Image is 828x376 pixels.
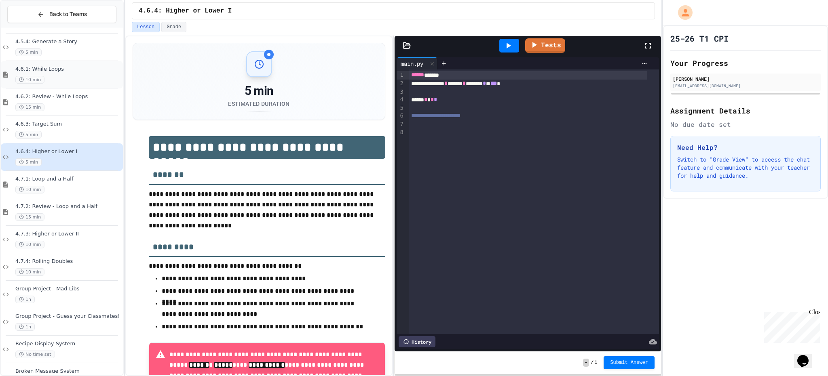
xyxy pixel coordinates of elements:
div: 1 [397,71,405,80]
div: [EMAIL_ADDRESS][DOMAIN_NAME] [673,83,818,89]
span: 4.7.2: Review - Loop and a Half [15,203,121,210]
button: Lesson [132,22,160,32]
span: 5 min [15,158,42,166]
span: 4.7.4: Rolling Doubles [15,258,121,265]
button: Grade [161,22,186,32]
span: 5 min [15,48,42,56]
p: Switch to "Grade View" to access the chat feature and communicate with your teacher for help and ... [677,155,814,180]
div: No due date set [670,120,821,129]
div: 6 [397,112,405,120]
h3: Need Help? [677,143,814,152]
div: Chat with us now!Close [3,3,56,51]
span: 10 min [15,186,44,193]
span: 15 min [15,103,44,111]
span: Recipe Display System [15,340,121,347]
button: Back to Teams [7,6,116,23]
a: Tests [525,38,565,53]
span: - [583,359,589,367]
span: Back to Teams [49,10,87,19]
span: No time set [15,351,55,358]
span: 10 min [15,76,44,84]
span: 4.7.1: Loop and a Half [15,176,121,183]
span: 5 min [15,131,42,139]
span: 10 min [15,268,44,276]
span: 10 min [15,241,44,248]
span: 4.7.3: Higher or Lower II [15,231,121,237]
div: My Account [670,3,695,22]
span: 4.6.4: Higher or Lower I [139,6,232,16]
div: main.py [397,59,427,68]
div: 5 min [228,84,289,98]
span: 1h [15,323,35,331]
iframe: chat widget [761,309,820,343]
span: 1h [15,296,35,303]
div: History [399,336,435,347]
span: Submit Answer [610,359,648,366]
iframe: chat widget [794,344,820,368]
div: 8 [397,128,405,137]
span: 4.6.4: Higher or Lower I [15,148,121,155]
span: Broken Message System [15,368,121,375]
button: Submit Answer [604,356,655,369]
h1: 25-26 T1 CPI [670,33,729,44]
span: Group Project - Mad Libs [15,286,121,292]
div: 2 [397,80,405,88]
div: 3 [397,88,405,96]
div: [PERSON_NAME] [673,75,818,82]
span: / [591,359,594,366]
div: 7 [397,120,405,128]
h2: Assignment Details [670,105,821,116]
span: 15 min [15,213,44,221]
h2: Your Progress [670,57,821,69]
span: 4.6.2: Review - While Loops [15,93,121,100]
div: Estimated Duration [228,100,289,108]
span: 1 [594,359,597,366]
div: 5 [397,104,405,112]
span: Group Project - Guess your Classmates! [15,313,121,320]
span: 4.5.4: Generate a Story [15,38,121,45]
div: main.py [397,57,437,69]
div: 4 [397,96,405,104]
span: 4.6.3: Target Sum [15,121,121,128]
span: 4.6.1: While Loops [15,66,121,73]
